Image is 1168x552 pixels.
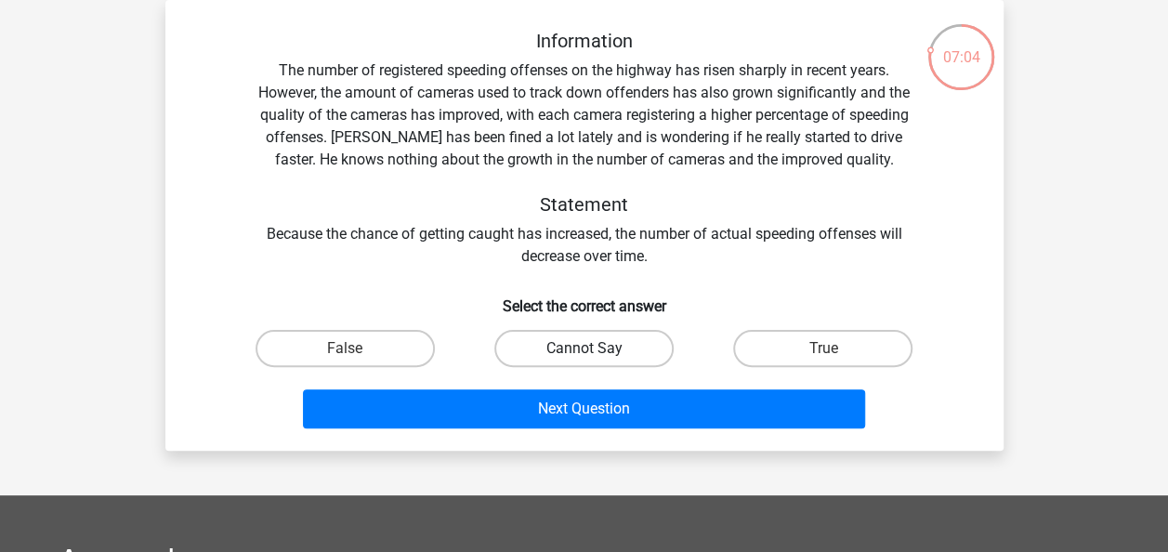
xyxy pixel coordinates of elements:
[256,330,435,367] label: False
[255,193,914,216] h5: Statement
[733,330,912,367] label: True
[195,283,974,315] h6: Select the correct answer
[494,330,674,367] label: Cannot Say
[255,30,914,52] h5: Information
[926,22,996,69] div: 07:04
[303,389,865,428] button: Next Question
[195,30,974,268] div: The number of registered speeding offenses on the highway has risen sharply in recent years. Howe...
